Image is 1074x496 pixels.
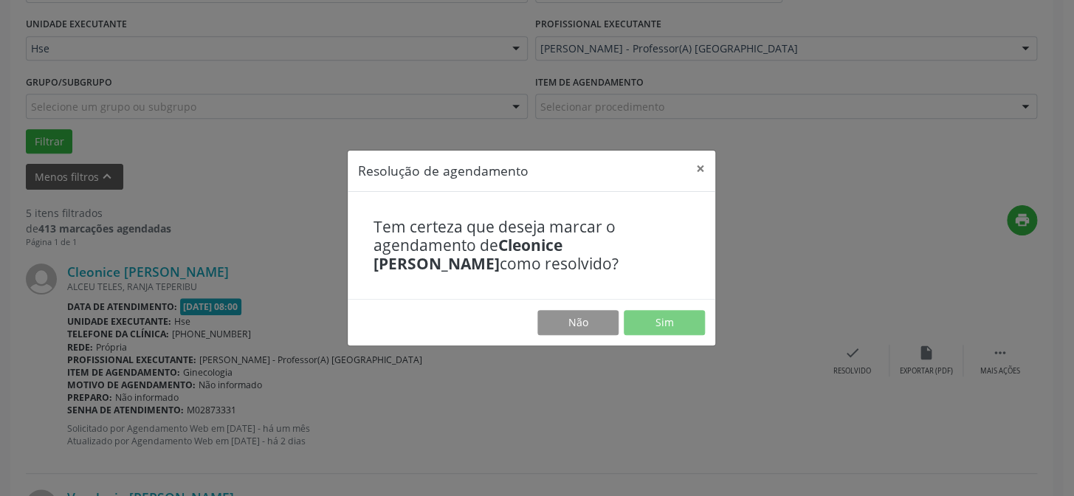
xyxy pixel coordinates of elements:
button: Close [686,151,715,187]
button: Sim [624,310,705,335]
h5: Resolução de agendamento [358,161,529,180]
button: Não [537,310,619,335]
h4: Tem certeza que deseja marcar o agendamento de como resolvido? [374,218,689,274]
b: Cleonice [PERSON_NAME] [374,235,562,274]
